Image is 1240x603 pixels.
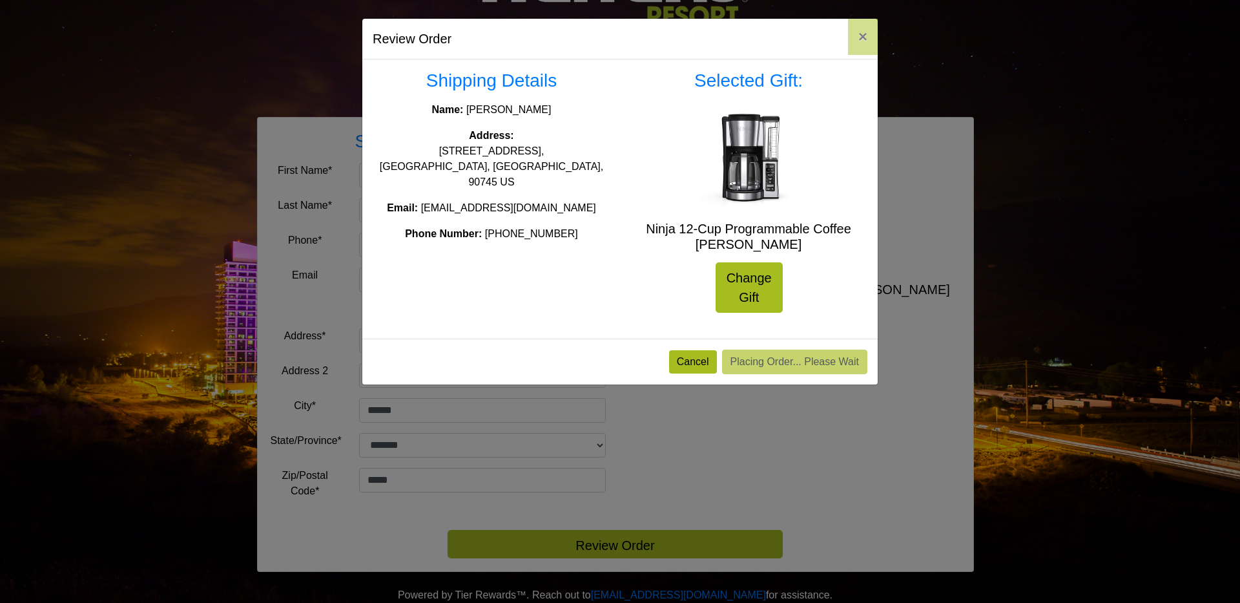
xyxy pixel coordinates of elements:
[421,202,596,213] span: [EMAIL_ADDRESS][DOMAIN_NAME]
[380,145,603,187] span: [STREET_ADDRESS], [GEOGRAPHIC_DATA], [GEOGRAPHIC_DATA], 90745 US
[405,228,482,239] strong: Phone Number:
[630,221,867,252] h5: Ninja 12-Cup Programmable Coffee [PERSON_NAME]
[469,130,513,141] strong: Address:
[669,350,717,374] button: Cancel
[466,104,552,115] span: [PERSON_NAME]
[630,70,867,92] h3: Selected Gift:
[373,29,451,48] h5: Review Order
[848,19,878,55] button: Close
[485,228,578,239] span: [PHONE_NUMBER]
[722,350,868,374] button: Placing Order... Please Wait
[373,70,610,92] h3: Shipping Details
[432,104,464,115] strong: Name:
[716,262,783,313] a: Change Gift
[858,28,867,45] span: ×
[697,107,800,211] img: Ninja 12-Cup Programmable Coffee Brewer
[387,202,418,213] strong: Email:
